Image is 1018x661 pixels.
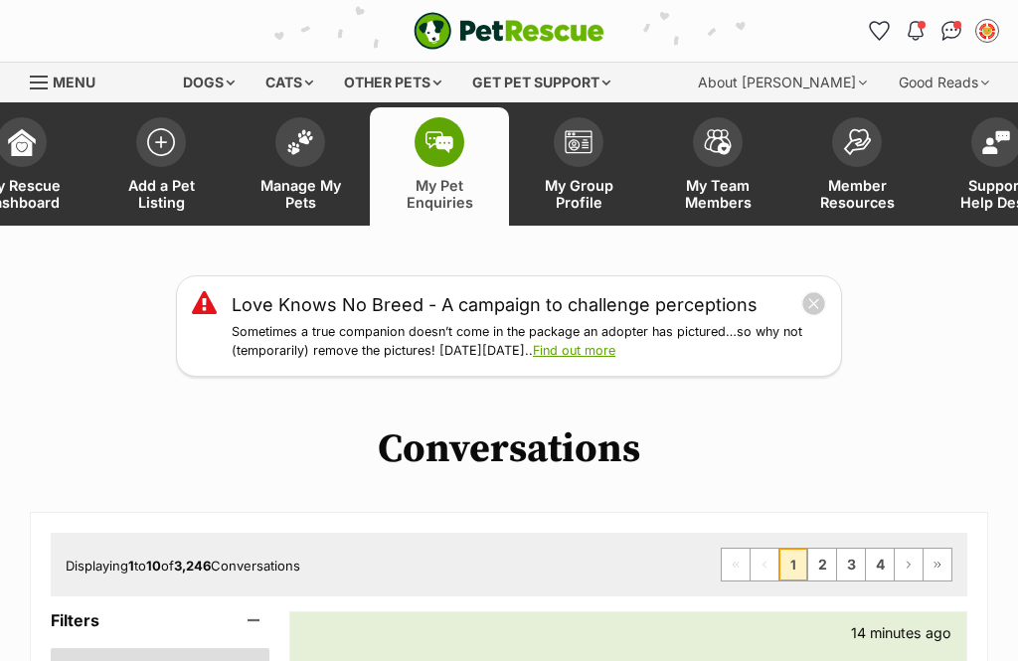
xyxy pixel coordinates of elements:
[66,558,300,574] span: Displaying to of Conversations
[908,21,924,41] img: notifications-46538b983faf8c2785f20acdc204bb7945ddae34d4c08c2a6579f10ce5e182be.svg
[395,177,484,211] span: My Pet Enquiries
[722,549,750,580] span: First page
[509,107,648,226] a: My Group Profile
[534,177,623,211] span: My Group Profile
[704,129,732,155] img: team-members-icon-5396bd8760b3fe7c0b43da4ab00e1e3bb1a5d9ba89233759b79545d2d3fc5d0d.svg
[673,177,763,211] span: My Team Members
[935,15,967,47] a: Conversations
[751,549,778,580] span: Previous page
[982,130,1010,154] img: help-desk-icon-fdf02630f3aa405de69fd3d07c3f3aa587a6932b1a1747fa1d2bba05be0121f9.svg
[8,128,36,156] img: dashboard-icon-eb2f2d2d3e046f16d808141f083e7271f6b2e854fb5c12c21221c1fb7104beca.svg
[977,21,997,41] img: Sharon McNaught profile pic
[533,343,615,358] a: Find out more
[425,131,453,153] img: pet-enquiries-icon-7e3ad2cf08bfb03b45e93fb7055b45f3efa6380592205ae92323e6603595dc1f.svg
[721,548,952,581] nav: Pagination
[232,323,826,361] p: Sometimes a true companion doesn’t come in the package an adopter has pictured…so why not (tempor...
[169,63,249,102] div: Dogs
[147,128,175,156] img: add-pet-listing-icon-0afa8454b4691262ce3f59096e99ab1cd57d4a30225e0717b998d2c9b9846f56.svg
[895,549,923,580] a: Next page
[414,12,604,50] img: logo-e224e6f780fb5917bec1dbf3a21bbac754714ae5b6737aabdf751b685950b380.svg
[286,129,314,155] img: manage-my-pets-icon-02211641906a0b7f246fdf0571729dbe1e7629f14944591b6c1af311fb30b64b.svg
[866,549,894,580] a: Page 4
[116,177,206,211] span: Add a Pet Listing
[837,549,865,580] a: Page 3
[864,15,1003,47] ul: Account quick links
[51,611,269,629] header: Filters
[885,63,1003,102] div: Good Reads
[414,12,604,50] a: PetRescue
[146,558,161,574] strong: 10
[231,107,370,226] a: Manage My Pets
[851,622,951,643] p: 14 minutes ago
[812,177,902,211] span: Member Resources
[330,63,455,102] div: Other pets
[684,63,881,102] div: About [PERSON_NAME]
[900,15,932,47] button: Notifications
[787,107,927,226] a: Member Resources
[648,107,787,226] a: My Team Members
[941,21,962,41] img: chat-41dd97257d64d25036548639549fe6c8038ab92f7586957e7f3b1b290dea8141.svg
[801,291,826,316] button: close
[232,291,758,318] a: Love Knows No Breed - A campaign to challenge perceptions
[843,128,871,155] img: member-resources-icon-8e73f808a243e03378d46382f2149f9095a855e16c252ad45f914b54edf8863c.svg
[255,177,345,211] span: Manage My Pets
[370,107,509,226] a: My Pet Enquiries
[864,15,896,47] a: Favourites
[779,549,807,580] span: Page 1
[808,549,836,580] a: Page 2
[565,130,593,154] img: group-profile-icon-3fa3cf56718a62981997c0bc7e787c4b2cf8bcc04b72c1350f741eb67cf2f40e.svg
[924,549,951,580] a: Last page
[53,74,95,90] span: Menu
[91,107,231,226] a: Add a Pet Listing
[252,63,327,102] div: Cats
[30,63,109,98] a: Menu
[458,63,624,102] div: Get pet support
[174,558,211,574] strong: 3,246
[128,558,134,574] strong: 1
[971,15,1003,47] button: My account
